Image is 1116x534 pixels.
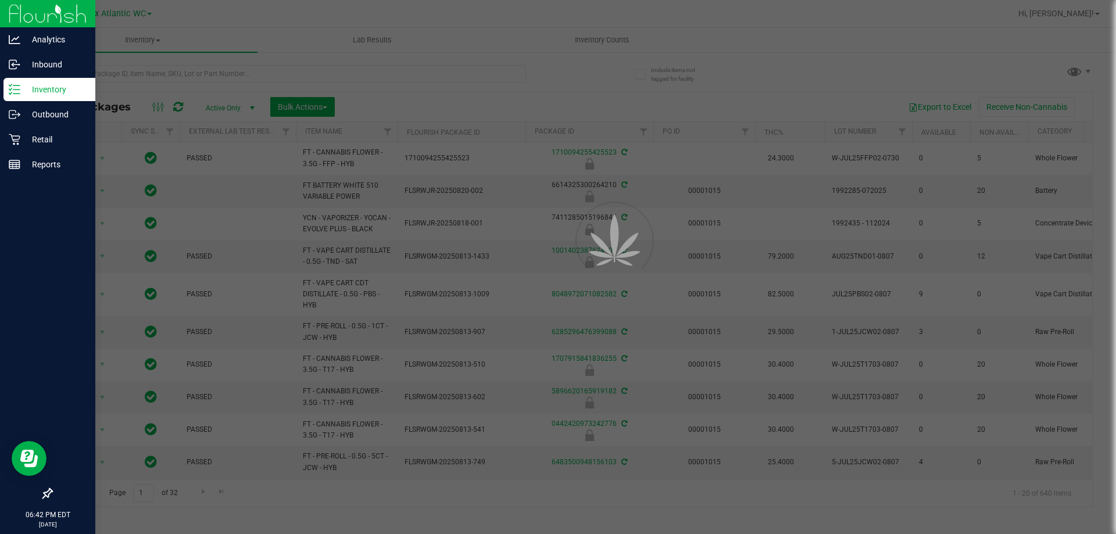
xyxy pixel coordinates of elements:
[9,34,20,45] inline-svg: Analytics
[12,441,46,476] iframe: Resource center
[9,134,20,145] inline-svg: Retail
[20,58,90,71] p: Inbound
[9,159,20,170] inline-svg: Reports
[9,109,20,120] inline-svg: Outbound
[20,83,90,96] p: Inventory
[20,132,90,146] p: Retail
[20,33,90,46] p: Analytics
[5,520,90,529] p: [DATE]
[20,157,90,171] p: Reports
[9,84,20,95] inline-svg: Inventory
[5,510,90,520] p: 06:42 PM EDT
[20,107,90,121] p: Outbound
[9,59,20,70] inline-svg: Inbound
